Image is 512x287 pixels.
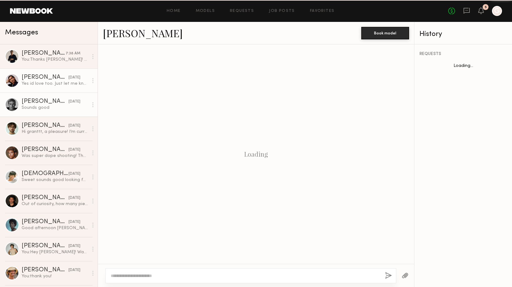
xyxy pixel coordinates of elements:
[68,123,80,129] div: [DATE]
[22,177,88,183] div: Sweet sounds good looking forward!!
[230,9,254,13] a: Requests
[68,75,80,81] div: [DATE]
[310,9,335,13] a: Favorites
[22,98,68,105] div: [PERSON_NAME]
[66,51,80,57] div: 7:38 AM
[22,171,68,177] div: [DEMOGRAPHIC_DATA][PERSON_NAME]
[485,6,487,9] div: 5
[68,147,80,153] div: [DATE]
[22,105,88,111] div: Sounds good
[68,267,80,273] div: [DATE]
[22,225,88,231] div: Good afternoon [PERSON_NAME], thank you for reaching out. I am impressed by the vintage designs o...
[22,273,88,279] div: You: thank you!
[361,30,409,35] a: Book model
[22,129,88,135] div: Hi granttt, a pleasure! I’m currently planning to go to [GEOGRAPHIC_DATA] to do some work next month
[167,9,181,13] a: Home
[419,52,507,56] div: REQUESTS
[68,195,80,201] div: [DATE]
[68,219,80,225] div: [DATE]
[196,9,215,13] a: Models
[419,31,507,38] div: History
[22,147,68,153] div: [PERSON_NAME]
[361,27,409,39] button: Book model
[244,150,268,158] div: Loading
[22,81,88,87] div: Yes id love too. Just let me know when. Blessings
[22,57,88,63] div: You: Thanks [PERSON_NAME]! We will shoot 4-5:30pm at [STREET_ADDRESS]. LMK if that works and i'll...
[5,29,38,36] span: Messages
[22,219,68,225] div: [PERSON_NAME]
[492,6,502,16] a: G
[22,74,68,81] div: [PERSON_NAME]
[22,249,88,255] div: You: Hey [PERSON_NAME]! Wanted to send you some Summer pieces, pinged you on i g . LMK!
[22,201,88,207] div: Out of curiosity, how many pieces would you be gifting?
[22,243,68,249] div: [PERSON_NAME]
[103,26,183,40] a: [PERSON_NAME]
[22,195,68,201] div: [PERSON_NAME]
[22,50,66,57] div: [PERSON_NAME]
[22,153,88,159] div: Was super dope shooting! Thanks for having me!
[68,99,80,105] div: [DATE]
[22,267,68,273] div: [PERSON_NAME]
[269,9,295,13] a: Job Posts
[68,243,80,249] div: [DATE]
[414,64,512,68] div: Loading...
[22,123,68,129] div: [PERSON_NAME]
[68,171,80,177] div: [DATE]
